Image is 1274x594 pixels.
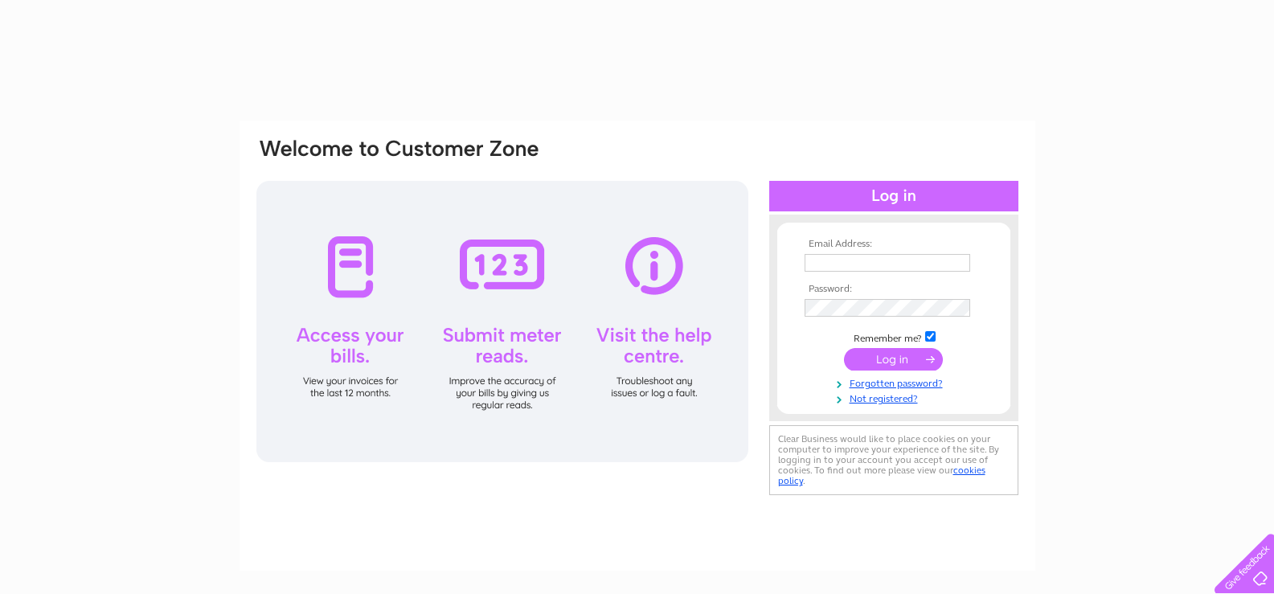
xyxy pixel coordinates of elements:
th: Password: [801,284,987,295]
a: cookies policy [778,465,985,486]
div: Clear Business would like to place cookies on your computer to improve your experience of the sit... [769,425,1018,495]
td: Remember me? [801,329,987,345]
input: Submit [844,348,943,371]
th: Email Address: [801,239,987,250]
a: Forgotten password? [805,375,987,390]
a: Not registered? [805,390,987,405]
